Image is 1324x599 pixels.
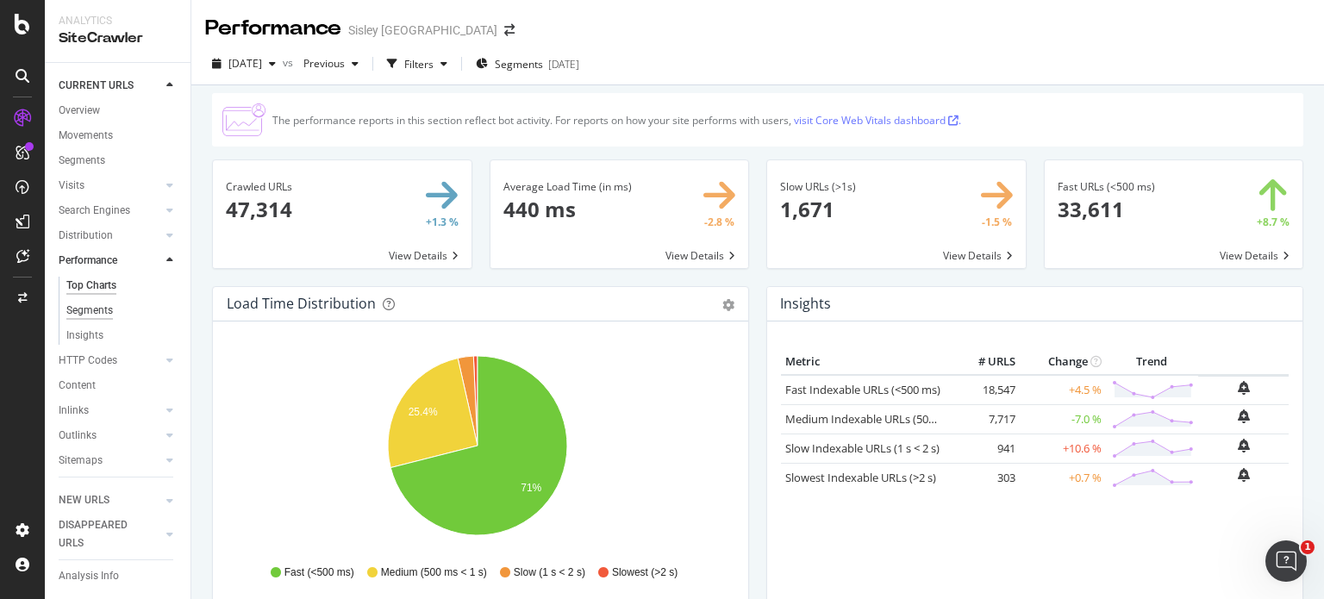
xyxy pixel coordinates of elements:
[1238,439,1250,452] div: bell-plus
[951,434,1020,463] td: 941
[1238,409,1250,423] div: bell-plus
[59,516,146,552] div: DISAPPEARED URLS
[59,484,112,502] div: Url Explorer
[59,484,178,502] a: Url Explorer
[274,484,301,496] span: Aide
[115,440,229,509] button: Conversations
[504,24,515,36] div: arrow-right-arrow-left
[59,377,178,395] a: Content
[59,202,161,220] a: Search Engines
[1020,375,1106,405] td: +4.5 %
[1301,540,1315,554] span: 1
[205,50,283,78] button: [DATE]
[951,349,1020,375] th: # URLS
[59,102,100,120] div: Overview
[66,327,178,345] a: Insights
[272,113,961,128] div: The performance reports in this section reflect bot activity. For reports on how your site perfor...
[25,332,320,366] button: Trouver une réponse
[35,380,289,398] div: Botify MasterClass: Crawl Budget
[785,440,940,456] a: Slow Indexable URLs (1 s < 2 s)
[469,50,586,78] button: Segments[DATE]
[284,565,354,580] span: Fast (<500 ms)
[59,452,103,470] div: Sitemaps
[59,14,177,28] div: Analytics
[59,452,161,470] a: Sitemaps
[951,463,1020,492] td: 303
[1238,468,1250,482] div: bell-plus
[59,177,161,195] a: Visits
[66,302,113,320] div: Segments
[785,470,936,485] a: Slowest Indexable URLs (>2 s)
[59,402,89,420] div: Inlinks
[230,440,345,509] button: Aide
[59,28,177,48] div: SiteCrawler
[35,246,289,265] div: Poser une question
[59,491,109,509] div: NEW URLS
[59,77,161,95] a: CURRENT URLS
[59,152,178,170] a: Segments
[548,57,579,72] div: [DATE]
[217,28,252,62] img: Profile image for Chiara
[1265,540,1307,582] iframe: Intercom live chat
[794,113,961,128] a: visit Core Web Vitals dashboard .
[722,299,734,311] div: gear
[59,491,161,509] a: NEW URLS
[227,349,728,549] svg: A chart.
[409,406,438,418] text: 25.4%
[59,567,178,585] a: Analysis Info
[1020,434,1106,463] td: +10.6 %
[59,427,97,445] div: Outlinks
[66,277,178,295] a: Top Charts
[66,302,178,320] a: Segments
[35,265,289,301] div: Notre bot et notre équipe peuvent vous aider
[34,122,310,152] p: [PERSON_NAME] 👋
[59,227,113,245] div: Distribution
[33,484,82,496] span: Accueil
[205,14,341,43] div: Performance
[297,28,328,59] div: Fermer
[59,177,84,195] div: Visits
[59,377,96,395] div: Content
[25,405,320,437] div: Understanding Core Web Vitals
[951,375,1020,405] td: 18,547
[297,50,365,78] button: Previous
[129,484,215,496] span: Conversations
[495,57,543,72] span: Segments
[59,427,161,445] a: Outlinks
[785,411,981,427] a: Medium Indexable URLs (500 ms < 1 s)
[35,340,176,359] span: Trouver une réponse
[1238,381,1250,395] div: bell-plus
[59,102,178,120] a: Overview
[59,252,117,270] div: Performance
[348,22,497,39] div: Sisley [GEOGRAPHIC_DATA]
[514,565,585,580] span: Slow (1 s < 2 s)
[184,28,219,62] img: Profile image for Anne
[59,77,134,95] div: CURRENT URLS
[59,352,117,370] div: HTTP Codes
[59,152,105,170] div: Segments
[66,327,103,345] div: Insights
[35,412,289,430] div: Understanding Core Web Vitals
[951,404,1020,434] td: 7,717
[612,565,678,580] span: Slowest (>2 s)
[25,373,320,405] div: Botify MasterClass: Crawl Budget
[1020,463,1106,492] td: +0.7 %
[1106,349,1198,375] th: Trend
[227,295,376,312] div: Load Time Distribution
[521,482,541,494] text: 71%
[34,152,310,210] p: Comment pouvons-nous vous aider ?
[59,567,119,585] div: Analysis Info
[785,382,940,397] a: Fast Indexable URLs (<500 ms)
[228,56,262,71] span: 2025 Sep. 22nd
[250,28,284,62] img: Profile image for Laura
[1020,349,1106,375] th: Change
[59,227,161,245] a: Distribution
[222,103,265,136] img: CjTTJyXI.png
[59,202,130,220] div: Search Engines
[59,127,178,145] a: Movements
[781,349,951,375] th: Metric
[59,127,113,145] div: Movements
[59,402,161,420] a: Inlinks
[59,252,161,270] a: Performance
